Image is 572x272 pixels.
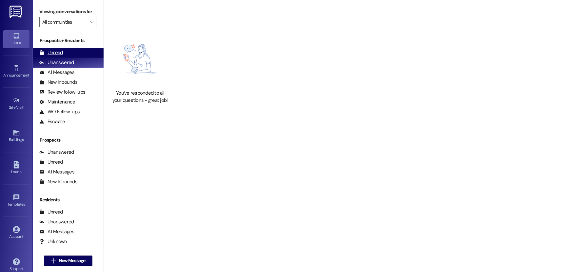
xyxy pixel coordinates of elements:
i:  [90,19,93,25]
a: Site Visit • [3,95,30,113]
div: New Inbounds [39,178,77,185]
img: empty-state [111,32,169,87]
div: New Inbounds [39,79,77,86]
span: • [24,104,25,109]
div: Escalate [39,118,65,125]
label: Viewing conversations for [39,7,97,17]
div: Unread [39,159,63,166]
div: Residents [33,196,104,203]
div: Maintenance [39,99,75,105]
div: All Messages [39,169,74,175]
div: All Messages [39,228,74,235]
div: Review follow-ups [39,89,85,96]
div: Unread [39,49,63,56]
div: Unanswered [39,59,74,66]
div: You've responded to all your questions - great job! [111,90,169,104]
span: • [29,72,30,77]
input: All communities [42,17,87,27]
div: Prospects [33,137,104,144]
button: New Message [44,256,92,266]
div: WO Follow-ups [39,108,80,115]
a: Templates • [3,192,30,210]
div: Prospects + Residents [33,37,104,44]
img: ResiDesk Logo [10,6,23,18]
a: Inbox [3,30,30,48]
div: Unanswered [39,218,74,225]
div: All Messages [39,69,74,76]
div: Unanswered [39,149,74,156]
div: Unread [39,209,63,215]
a: Account [3,224,30,242]
div: Unknown [39,238,67,245]
span: • [25,201,26,206]
a: Leads [3,159,30,177]
a: Buildings [3,127,30,145]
